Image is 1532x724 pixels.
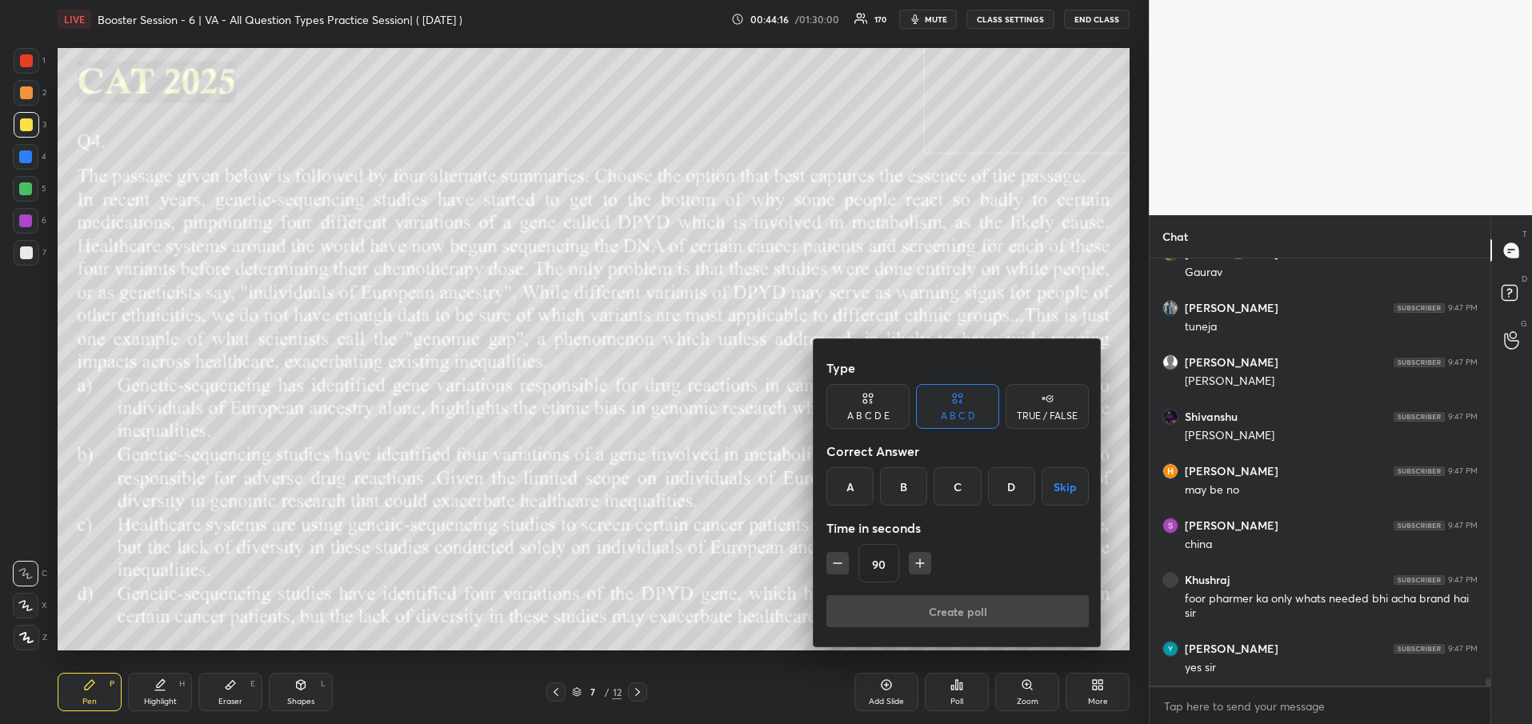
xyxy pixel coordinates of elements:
div: Type [826,352,1089,384]
div: Correct Answer [826,435,1089,467]
div: B [880,467,927,506]
div: TRUE / FALSE [1017,411,1078,421]
div: Time in seconds [826,512,1089,544]
div: A B C D [941,411,975,421]
div: D [988,467,1035,506]
div: A [826,467,874,506]
div: C [934,467,981,506]
button: Skip [1042,467,1089,506]
div: A B C D E [847,411,890,421]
